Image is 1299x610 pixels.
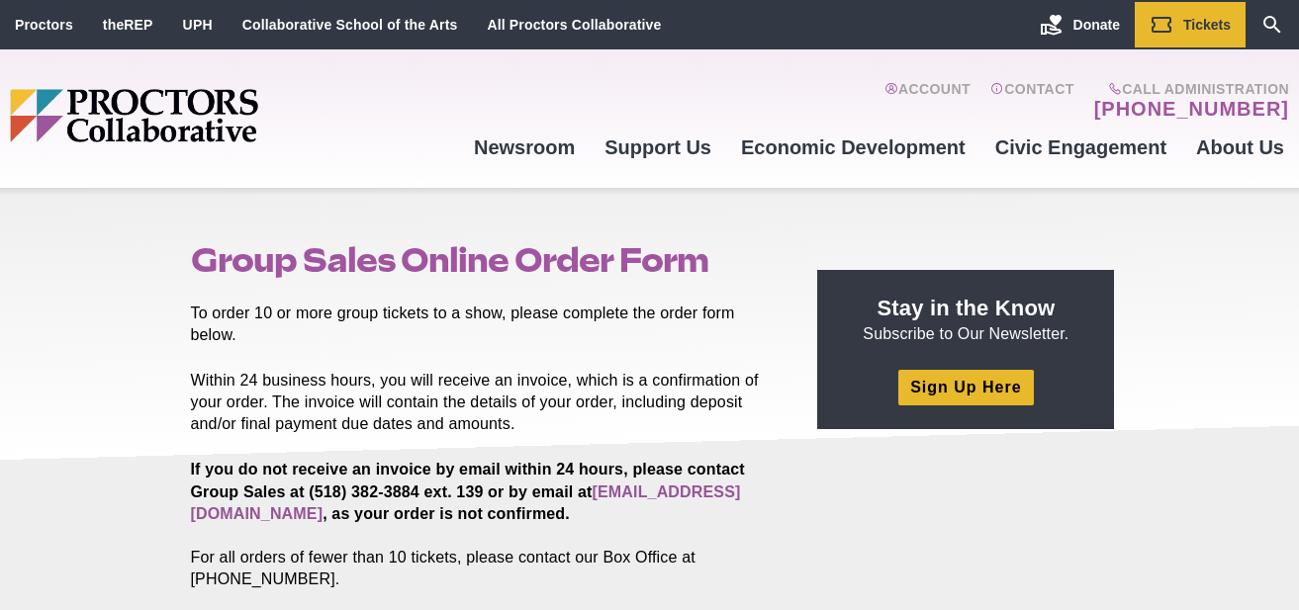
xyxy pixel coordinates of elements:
[898,370,1033,404] a: Sign Up Here
[1246,2,1299,47] a: Search
[841,294,1090,345] p: Subscribe to Our Newsletter.
[183,17,213,33] a: UPH
[191,303,773,346] p: To order 10 or more group tickets to a show, please complete the order form below.
[1088,81,1289,97] span: Call Administration
[884,81,971,121] a: Account
[1135,2,1246,47] a: Tickets
[191,241,773,279] h1: Group Sales Online Order Form
[15,17,73,33] a: Proctors
[10,89,411,142] img: Proctors logo
[459,121,590,174] a: Newsroom
[103,17,153,33] a: theREP
[590,121,726,174] a: Support Us
[878,296,1056,320] strong: Stay in the Know
[726,121,980,174] a: Economic Development
[191,461,745,521] strong: If you do not receive an invoice by email within 24 hours, please contact Group Sales at (518) 38...
[1073,17,1120,33] span: Donate
[980,121,1181,174] a: Civic Engagement
[1183,17,1231,33] span: Tickets
[191,483,741,522] a: [EMAIL_ADDRESS][DOMAIN_NAME]
[191,370,773,435] p: Within 24 business hours, you will receive an invoice, which is a confirmation of your order. The...
[1025,2,1135,47] a: Donate
[1181,121,1299,174] a: About Us
[1094,97,1289,121] a: [PHONE_NUMBER]
[990,81,1074,121] a: Contact
[242,17,458,33] a: Collaborative School of the Arts
[487,17,661,33] a: All Proctors Collaborative
[191,459,773,589] p: For all orders of fewer than 10 tickets, please contact our Box Office at [PHONE_NUMBER].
